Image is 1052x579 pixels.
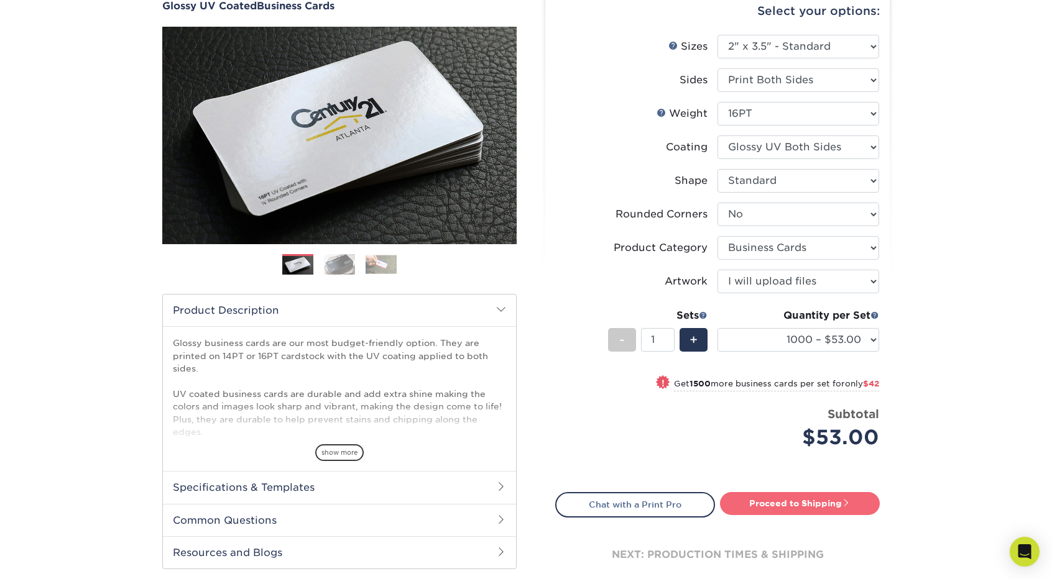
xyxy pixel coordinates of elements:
img: Business Cards 01 [282,250,313,281]
div: Sizes [668,39,708,54]
div: Quantity per Set [717,308,879,323]
strong: 1500 [690,379,711,388]
h2: Resources and Blogs [163,536,516,568]
div: Shape [675,173,708,188]
h2: Specifications & Templates [163,471,516,503]
span: only [845,379,879,388]
img: Business Cards 03 [366,255,397,274]
span: - [619,331,625,349]
div: Sets [608,308,708,323]
span: $42 [863,379,879,388]
div: Rounded Corners [616,207,708,222]
h2: Product Description [163,294,516,326]
h2: Common Questions [163,504,516,536]
div: Product Category [614,240,708,255]
div: Weight [657,106,708,121]
div: Coating [666,140,708,155]
div: $53.00 [727,422,879,452]
small: Get more business cards per set for [674,379,879,391]
span: show more [315,444,364,461]
div: Open Intercom Messenger [1010,537,1040,567]
a: Proceed to Shipping [720,492,880,514]
a: Chat with a Print Pro [555,492,715,517]
div: Artwork [665,274,708,289]
p: Glossy business cards are our most budget-friendly option. They are printed on 14PT or 16PT cards... [173,337,506,501]
div: Sides [680,73,708,88]
strong: Subtotal [828,407,879,421]
span: ! [662,376,665,390]
img: Business Cards 02 [324,253,355,275]
span: + [690,331,698,349]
